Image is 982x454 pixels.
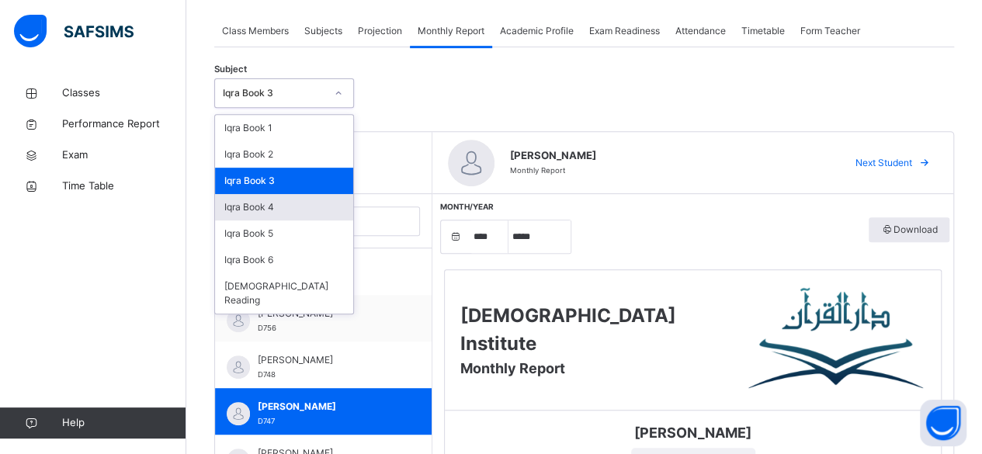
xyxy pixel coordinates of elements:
button: Open asap [920,400,966,446]
span: Monthly Report [418,24,484,38]
span: Class Members [222,24,289,38]
span: Next Student [855,156,912,170]
span: Subjects [304,24,342,38]
span: [DEMOGRAPHIC_DATA] Institute [460,304,676,355]
span: [PERSON_NAME] [258,400,397,414]
span: D748 [258,370,276,379]
img: default.svg [227,309,250,332]
span: Month/Year [440,202,494,211]
span: Exam [62,147,186,163]
div: Iqra Book 6 [215,247,353,273]
img: default.svg [227,402,250,425]
span: Monthly Report [510,166,565,175]
div: Iqra Book 3 [223,86,325,100]
span: Monthly Report [460,360,565,376]
span: Timetable [741,24,785,38]
span: Attendance [675,24,726,38]
span: Performance Report [62,116,186,132]
span: Classes [62,85,186,101]
img: safsims [14,15,134,47]
span: Exam Readiness [589,24,660,38]
div: Iqra Book 1 [215,115,353,141]
div: Iqra Book 3 [215,168,353,194]
span: Help [62,415,186,431]
span: [PERSON_NAME] [258,353,397,367]
div: Iqra Book 4 [215,194,353,220]
span: D747 [258,417,275,425]
div: [DEMOGRAPHIC_DATA] Reading [215,273,353,314]
span: [PERSON_NAME] [456,422,929,443]
span: Time Table [62,178,186,194]
span: Subject [214,63,247,76]
span: [PERSON_NAME] [510,148,828,164]
img: default.svg [227,355,250,379]
div: Iqra Book 5 [215,220,353,247]
span: Projection [358,24,402,38]
div: Iqra Book 2 [215,141,353,168]
span: Download [880,223,938,237]
img: default.svg [448,140,494,186]
span: Form Teacher [800,24,860,38]
span: D756 [258,324,276,332]
img: Darul Quran Institute [748,286,925,394]
span: Academic Profile [500,24,574,38]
